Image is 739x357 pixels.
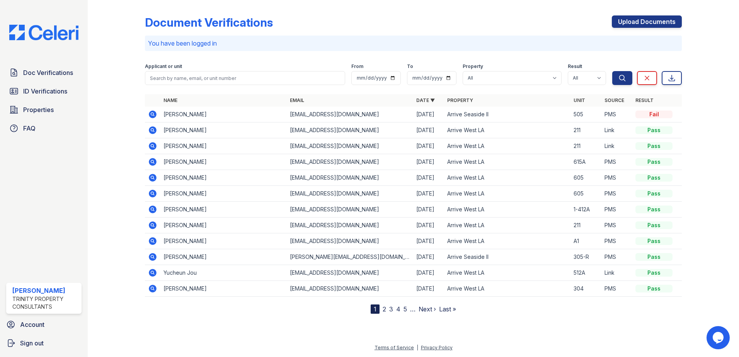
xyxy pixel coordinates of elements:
td: [DATE] [413,218,444,233]
td: Arrive West LA [444,281,570,297]
a: Next › [419,305,436,313]
td: [EMAIL_ADDRESS][DOMAIN_NAME] [287,170,413,186]
td: Arrive West LA [444,233,570,249]
td: Link [601,265,632,281]
td: [PERSON_NAME] [160,154,287,170]
td: A1 [570,233,601,249]
td: [PERSON_NAME] [160,170,287,186]
td: 305-R [570,249,601,265]
div: Fail [635,110,673,118]
td: 605 [570,186,601,202]
div: Pass [635,253,673,261]
iframe: chat widget [707,326,731,349]
label: Applicant or unit [145,63,182,70]
a: Unit [574,97,585,103]
td: 304 [570,281,601,297]
div: Pass [635,206,673,213]
td: Link [601,122,632,138]
td: 505 [570,107,601,122]
td: [DATE] [413,138,444,154]
label: Result [568,63,582,70]
a: Properties [6,102,82,117]
a: Account [3,317,85,332]
td: Arrive West LA [444,170,570,186]
a: ID Verifications [6,83,82,99]
td: Arrive Seaside II [444,249,570,265]
td: [PERSON_NAME] [160,218,287,233]
div: Pass [635,237,673,245]
img: CE_Logo_Blue-a8612792a0a2168367f1c8372b55b34899dd931a85d93a1a3d3e32e68fde9ad4.png [3,25,85,40]
td: [DATE] [413,170,444,186]
td: [PERSON_NAME] [160,233,287,249]
p: You have been logged in [148,39,679,48]
span: ID Verifications [23,87,67,96]
label: Property [463,63,483,70]
td: Arrive West LA [444,138,570,154]
td: [DATE] [413,249,444,265]
td: PMS [601,233,632,249]
a: Source [604,97,624,103]
div: | [417,345,418,350]
div: Pass [635,190,673,197]
div: [PERSON_NAME] [12,286,78,295]
a: Upload Documents [612,15,682,28]
td: [DATE] [413,107,444,122]
a: Result [635,97,654,103]
td: [EMAIL_ADDRESS][DOMAIN_NAME] [287,186,413,202]
a: Property [447,97,473,103]
td: [DATE] [413,281,444,297]
td: PMS [601,202,632,218]
a: Privacy Policy [421,345,453,350]
div: 1 [371,304,380,314]
td: [EMAIL_ADDRESS][DOMAIN_NAME] [287,265,413,281]
div: Pass [635,269,673,277]
td: [EMAIL_ADDRESS][DOMAIN_NAME] [287,154,413,170]
td: PMS [601,186,632,202]
td: PMS [601,107,632,122]
td: 211 [570,138,601,154]
td: [EMAIL_ADDRESS][DOMAIN_NAME] [287,233,413,249]
td: [EMAIL_ADDRESS][DOMAIN_NAME] [287,202,413,218]
a: Date ▼ [416,97,435,103]
input: Search by name, email, or unit number [145,71,345,85]
td: [DATE] [413,154,444,170]
div: Pass [635,221,673,229]
td: 512A [570,265,601,281]
a: Name [163,97,177,103]
td: PMS [601,218,632,233]
td: [PERSON_NAME] [160,122,287,138]
div: Pass [635,174,673,182]
a: FAQ [6,121,82,136]
div: Pass [635,142,673,150]
td: Arrive West LA [444,265,570,281]
span: Account [20,320,44,329]
td: Arrive Seaside II [444,107,570,122]
td: [EMAIL_ADDRESS][DOMAIN_NAME] [287,281,413,297]
td: [PERSON_NAME] [160,281,287,297]
td: 1-412A [570,202,601,218]
a: Terms of Service [375,345,414,350]
a: Last » [439,305,456,313]
td: [EMAIL_ADDRESS][DOMAIN_NAME] [287,218,413,233]
span: Doc Verifications [23,68,73,77]
div: Pass [635,285,673,292]
td: [DATE] [413,202,444,218]
div: Trinity Property Consultants [12,295,78,311]
td: Arrive West LA [444,154,570,170]
td: [PERSON_NAME] [160,107,287,122]
td: [PERSON_NAME] [160,138,287,154]
td: [DATE] [413,233,444,249]
td: [DATE] [413,122,444,138]
td: Link [601,138,632,154]
td: Arrive West LA [444,202,570,218]
td: [EMAIL_ADDRESS][DOMAIN_NAME] [287,107,413,122]
td: [PERSON_NAME][EMAIL_ADDRESS][DOMAIN_NAME] [287,249,413,265]
a: 2 [383,305,386,313]
a: Sign out [3,335,85,351]
td: [PERSON_NAME] [160,186,287,202]
span: … [410,304,415,314]
td: 211 [570,218,601,233]
a: Doc Verifications [6,65,82,80]
td: PMS [601,249,632,265]
td: [EMAIL_ADDRESS][DOMAIN_NAME] [287,122,413,138]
